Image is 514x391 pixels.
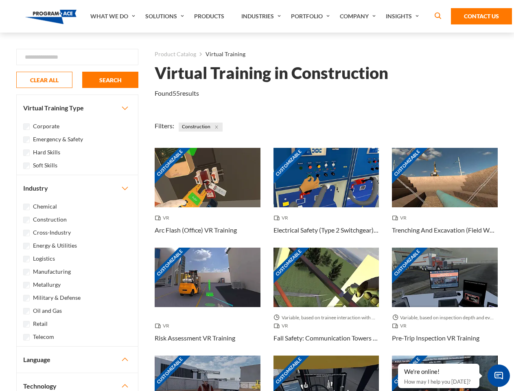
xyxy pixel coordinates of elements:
[23,269,30,275] input: Manufacturing
[155,148,260,248] a: Customizable Thumbnail - Arc Flash (Office) VR Training VR Arc Flash (Office) VR Training
[33,319,48,328] label: Retail
[155,214,173,222] span: VR
[33,148,60,157] label: Hard Skills
[155,333,235,343] h3: Risk Assessment VR Training
[33,241,77,250] label: Energy & Utilities
[392,225,498,235] h3: Trenching And Excavation (Field Work) VR Training
[392,148,498,248] a: Customizable Thumbnail - Trenching And Excavation (Field Work) VR Training VR Trenching And Excav...
[392,248,498,356] a: Customizable Thumbnail - Pre-Trip Inspection VR Training Variable, based on inspection depth and ...
[17,347,138,373] button: Language
[23,136,30,143] input: Emergency & Safety
[23,149,30,156] input: Hard Skills
[273,214,291,222] span: VR
[196,49,245,59] li: Virtual Training
[23,243,30,249] input: Energy & Utilities
[273,148,379,248] a: Customizable Thumbnail - Electrical Safety (Type 2 Switchgear) VR Training VR Electrical Safety (...
[155,122,174,130] span: Filters:
[23,295,30,301] input: Military & Defense
[404,377,473,387] p: How may I help you [DATE]?
[33,122,59,131] label: Corporate
[33,293,81,302] label: Military & Defense
[488,365,510,387] span: Chat Widget
[23,282,30,288] input: Metallurgy
[33,254,55,263] label: Logistics
[23,321,30,327] input: Retail
[33,215,67,224] label: Construction
[33,280,61,289] label: Metallurgy
[155,322,173,330] span: VR
[273,314,379,322] span: Variable, based on trainee interaction with each section.
[404,368,473,376] div: We're online!
[33,228,71,237] label: Cross-Industry
[16,72,72,88] button: CLEAR ALL
[23,334,30,340] input: Telecom
[33,135,83,144] label: Emergency & Safety
[392,322,410,330] span: VR
[273,225,379,235] h3: Electrical Safety (Type 2 Switchgear) VR Training
[173,89,180,97] em: 55
[273,333,379,343] h3: Fall Safety: Communication Towers VR Training
[33,267,71,276] label: Manufacturing
[23,217,30,223] input: Construction
[451,8,512,24] a: Contact Us
[392,314,498,322] span: Variable, based on inspection depth and event interaction.
[155,66,388,80] h1: Virtual Training in Construction
[33,332,54,341] label: Telecom
[33,161,57,170] label: Soft Skills
[273,322,291,330] span: VR
[33,306,62,315] label: Oil and Gas
[17,175,138,201] button: Industry
[17,95,138,121] button: Virtual Training Type
[23,256,30,262] input: Logistics
[23,204,30,210] input: Chemical
[33,202,57,211] label: Chemical
[23,163,30,169] input: Soft Skills
[155,248,260,356] a: Customizable Thumbnail - Risk Assessment VR Training VR Risk Assessment VR Training
[155,49,498,59] nav: breadcrumb
[392,214,410,222] span: VR
[23,123,30,130] input: Corporate
[155,88,199,98] p: Found results
[155,49,196,59] a: Product Catalog
[212,123,221,132] button: Close
[25,10,77,24] img: Program-Ace
[179,123,223,132] span: Construction
[23,230,30,236] input: Cross-Industry
[23,308,30,314] input: Oil and Gas
[155,225,237,235] h3: Arc Flash (Office) VR Training
[392,333,479,343] h3: Pre-Trip Inspection VR Training
[273,248,379,356] a: Customizable Thumbnail - Fall Safety: Communication Towers VR Training Variable, based on trainee...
